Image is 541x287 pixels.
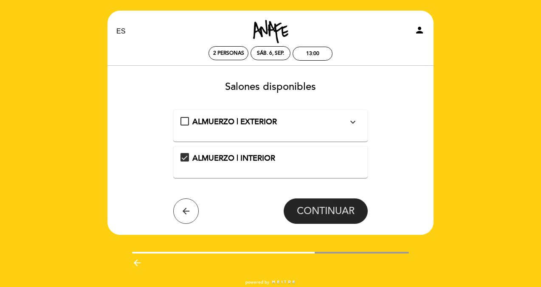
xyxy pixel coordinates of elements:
i: arrow_back [181,206,191,216]
button: person [414,25,425,38]
a: powered by [245,279,296,285]
button: arrow_back [173,198,199,224]
md-checkbox: ALMUERZO | EXTERIOR expand_more Mesas en la vereda bajo toldo. En caso de lluvia, un integrante d... [180,117,361,128]
span: 2 personas [213,50,244,56]
span: Salones disponibles [225,81,316,93]
span: ALMUERZO | INTERIOR [192,153,275,163]
div: 13:00 [306,50,319,57]
span: powered by [245,279,269,285]
img: MEITRE [271,280,296,284]
a: ANAFE [217,20,324,43]
div: sáb. 6, sep. [257,50,284,56]
span: ALMUERZO | EXTERIOR [192,117,277,126]
span: CONTINUAR [297,205,355,217]
md-checkbox: ALMUERZO | INTERIOR [180,153,361,164]
button: expand_more [345,117,361,128]
i: person [414,25,425,35]
i: expand_more [348,117,358,127]
button: CONTINUAR [284,198,368,224]
i: arrow_backward [132,258,142,268]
